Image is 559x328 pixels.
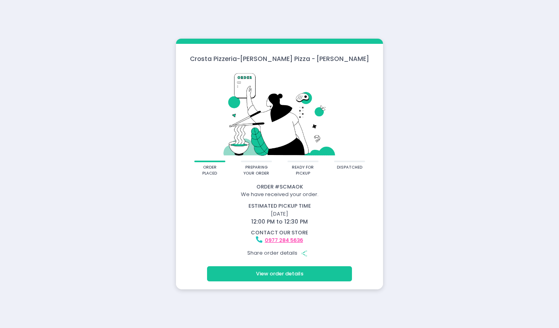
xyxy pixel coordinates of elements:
div: order placed [197,165,223,176]
a: 0977 284 5636 [265,236,303,244]
div: preparing your order [243,165,269,176]
div: ready for pickup [290,165,316,176]
div: Share order details [177,246,382,261]
div: estimated pickup time [177,202,382,210]
div: Order # SCMAOK [177,183,382,191]
img: talkie [186,69,373,160]
button: View order details [207,266,352,281]
span: 12:00 PM to 12:30 PM [251,218,308,226]
div: contact our store [177,229,382,237]
div: [DATE] [172,202,387,226]
div: Crosta Pizzeria - [PERSON_NAME] Pizza - [PERSON_NAME] [176,54,383,63]
div: dispatched [337,165,362,171]
div: We have received your order. [177,191,382,198]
